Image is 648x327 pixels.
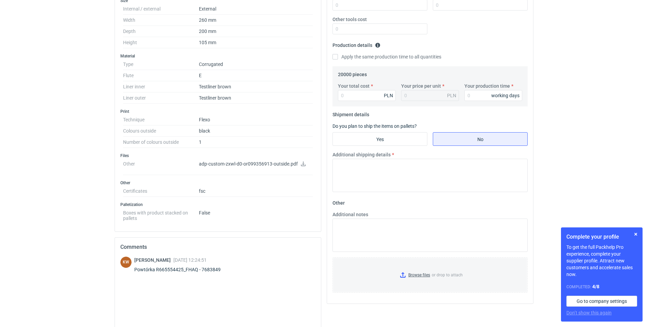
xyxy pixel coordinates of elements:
[123,3,199,15] dt: Internal / external
[199,3,313,15] dd: External
[123,125,199,137] dt: Colours outside
[332,151,391,158] label: Additional shipping details
[332,132,427,146] label: Yes
[332,40,380,48] legend: Production details
[123,207,199,221] dt: Boxes with product stacked on pallets
[123,158,199,175] dt: Other
[433,132,528,146] label: No
[120,243,316,251] h2: Comments
[491,92,519,99] div: working days
[338,83,370,89] label: Your total cost
[134,266,229,273] div: Powtórka R665554425_FHAQ - 7683849
[120,202,316,207] h3: Palletization
[384,92,393,99] div: PLN
[123,26,199,37] dt: Depth
[566,309,612,316] button: Don’t show this again
[338,90,396,101] input: 0
[123,186,199,197] dt: Certificates
[199,15,313,26] dd: 260 mm
[332,109,369,117] legend: Shipment details
[332,197,345,206] legend: Other
[199,114,313,125] dd: Flexo
[123,81,199,92] dt: Liner inner
[123,37,199,48] dt: Height
[123,92,199,104] dt: Liner outer
[199,92,313,104] dd: Testliner brown
[120,180,316,186] h3: Other
[566,244,637,278] p: To get the full Packhelp Pro experience, complete your supplier profile. Attract new customers an...
[332,23,427,34] input: 0
[199,125,313,137] dd: black
[592,284,599,289] strong: 4 / 8
[199,70,313,81] dd: E
[333,258,527,292] label: or drop to attach
[123,59,199,70] dt: Type
[199,186,313,197] dd: fsc
[464,83,510,89] label: Your production time
[123,15,199,26] dt: Width
[332,16,367,23] label: Other tools cost
[120,53,316,59] h3: Material
[123,137,199,148] dt: Number of colours outside
[447,92,456,99] div: PLN
[123,70,199,81] dt: Flute
[199,137,313,148] dd: 1
[199,161,313,167] p: adp-custom-zxwl-d0-or099356913-outside.pdf
[120,153,316,158] h3: Files
[134,257,173,263] span: [PERSON_NAME]
[120,257,132,268] figcaption: KW
[566,233,637,241] h1: Complete your profile
[632,230,640,238] button: Skip for now
[173,257,207,263] span: [DATE] 12:24:51
[123,114,199,125] dt: Technique
[332,211,368,218] label: Additional notes
[199,59,313,70] dd: Corrugated
[199,37,313,48] dd: 105 mm
[566,283,637,290] div: Completed:
[401,83,441,89] label: Your price per unit
[464,90,522,101] input: 0
[199,81,313,92] dd: Testliner brown
[199,26,313,37] dd: 200 mm
[566,296,637,307] a: Go to company settings
[120,257,132,268] div: Klaudia Wiśniewska
[199,207,313,221] dd: False
[338,69,367,77] legend: 20000 pieces
[120,109,316,114] h3: Print
[332,123,417,129] label: Do you plan to ship the items on pallets?
[332,53,441,60] label: Apply the same production time to all quantities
